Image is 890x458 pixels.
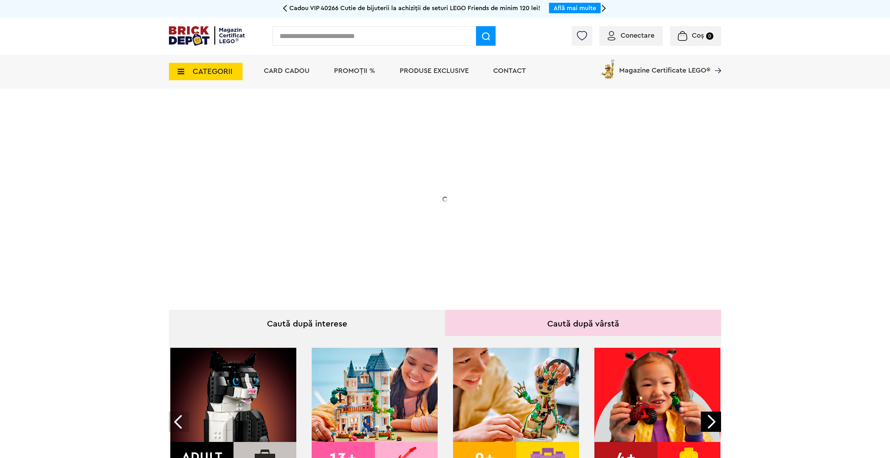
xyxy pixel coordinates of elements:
a: Conectare [608,32,654,39]
a: PROMOȚII % [334,67,375,74]
div: Caută după interese [169,310,445,336]
small: 0 [706,32,713,40]
h1: Cadou VIP 40772 [218,158,358,183]
a: Card Cadou [264,67,310,74]
span: Cadou VIP 40266 Cutie de bijuterii la achiziții de seturi LEGO Friends de minim 120 lei! [289,5,540,11]
a: Contact [493,67,526,74]
div: Caută după vârstă [445,310,721,336]
a: Magazine Certificate LEGO® [710,58,721,65]
h2: Seria de sărbători: Fantomă luminoasă. Promoția este valabilă în perioada [DATE] - [DATE]. [218,190,358,219]
a: Produse exclusive [400,67,469,74]
span: CATEGORII [193,68,232,75]
span: Coș [692,32,704,39]
span: Magazine Certificate LEGO® [619,58,710,74]
div: Află detalii [218,235,358,244]
span: Conectare [621,32,654,39]
a: Află mai multe [554,5,596,11]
